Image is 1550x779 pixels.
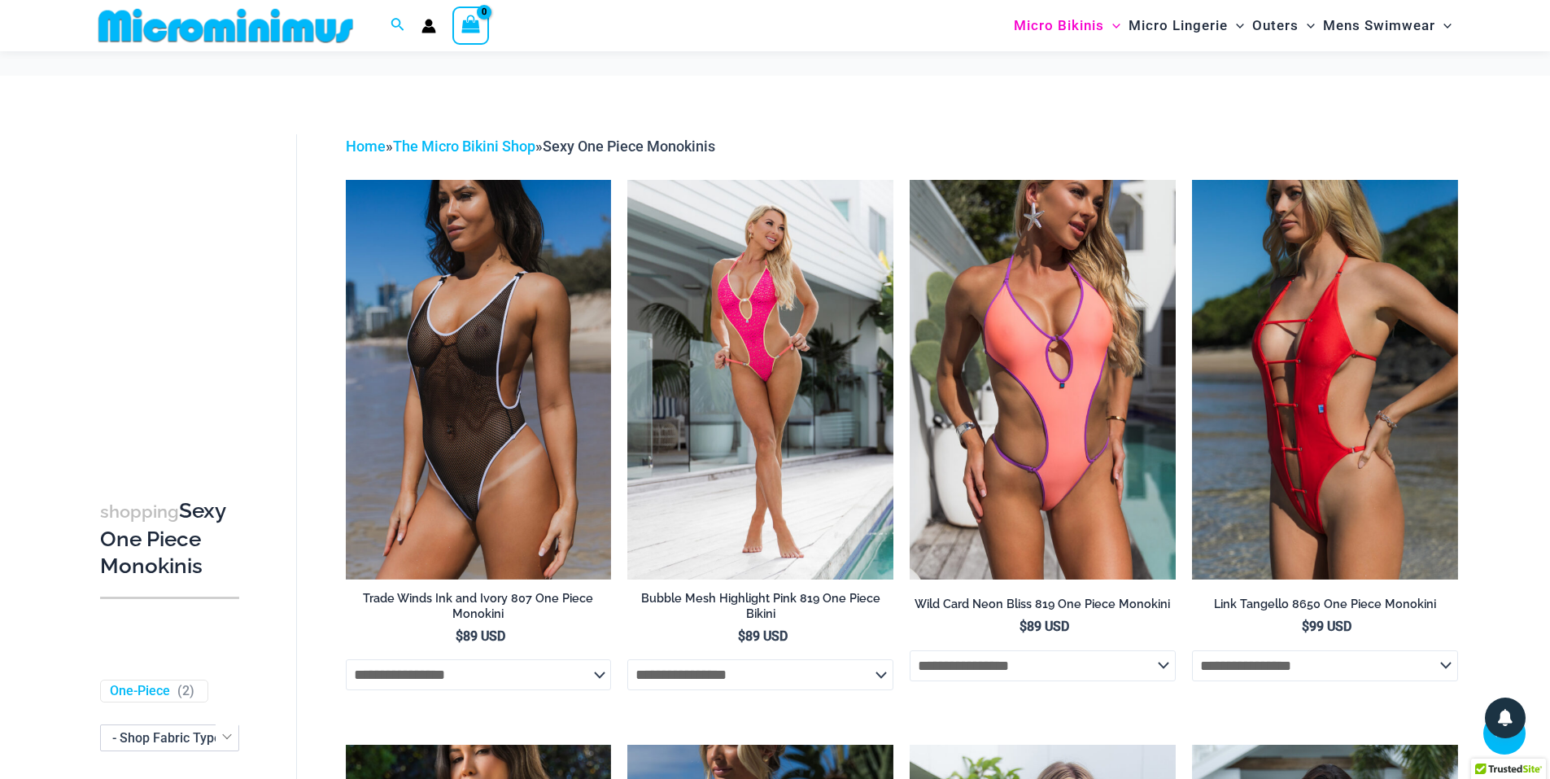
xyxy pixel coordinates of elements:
a: Home [346,138,386,155]
a: Micro BikinisMenu ToggleMenu Toggle [1010,5,1124,46]
a: Mens SwimwearMenu ToggleMenu Toggle [1319,5,1456,46]
h2: Link Tangello 8650 One Piece Monokini [1192,597,1458,612]
span: 2 [182,683,190,698]
span: Menu Toggle [1435,5,1452,46]
span: shopping [100,501,179,522]
a: Wild Card Neon Bliss 819 One Piece 04Wild Card Neon Bliss 819 One Piece 05Wild Card Neon Bliss 81... [910,180,1176,579]
span: Sexy One Piece Monokinis [543,138,715,155]
span: $ [1020,619,1027,634]
span: $ [738,628,745,644]
nav: Site Navigation [1007,2,1459,49]
span: » » [346,138,715,155]
span: Micro Lingerie [1129,5,1228,46]
a: Trade Winds Ink and Ivory 807 One Piece Monokini [346,591,612,628]
span: Outers [1252,5,1299,46]
a: Link Tangello 8650 One Piece Monokini 11Link Tangello 8650 One Piece Monokini 12Link Tangello 865... [1192,180,1458,579]
span: ( ) [177,683,194,700]
a: Bubble Mesh Highlight Pink 819 One Piece 01Bubble Mesh Highlight Pink 819 One Piece 03Bubble Mesh... [627,180,893,579]
img: Bubble Mesh Highlight Pink 819 One Piece 01 [627,180,893,579]
bdi: 89 USD [738,628,788,644]
span: - Shop Fabric Type [101,725,238,751]
img: Tradewinds Ink and Ivory 807 One Piece 03 [346,180,612,579]
img: Link Tangello 8650 One Piece Monokini 11 [1192,180,1458,579]
span: Menu Toggle [1104,5,1120,46]
a: Account icon link [421,19,436,33]
span: $ [456,628,463,644]
a: Tradewinds Ink and Ivory 807 One Piece 03Tradewinds Ink and Ivory 807 One Piece 04Tradewinds Ink ... [346,180,612,579]
bdi: 89 USD [456,628,505,644]
h2: Bubble Mesh Highlight Pink 819 One Piece Bikini [627,591,893,621]
iframe: TrustedSite Certified [100,121,247,447]
h2: Trade Winds Ink and Ivory 807 One Piece Monokini [346,591,612,621]
span: - Shop Fabric Type [100,724,239,751]
img: Wild Card Neon Bliss 819 One Piece 04 [910,180,1176,579]
span: Menu Toggle [1228,5,1244,46]
a: View Shopping Cart, empty [452,7,490,44]
h2: Wild Card Neon Bliss 819 One Piece Monokini [910,597,1176,612]
h3: Sexy One Piece Monokinis [100,497,239,580]
a: OutersMenu ToggleMenu Toggle [1248,5,1319,46]
a: Link Tangello 8650 One Piece Monokini [1192,597,1458,618]
bdi: 99 USD [1302,619,1351,634]
a: Search icon link [391,15,405,36]
span: Menu Toggle [1299,5,1315,46]
span: - Shop Fabric Type [112,730,221,746]
a: The Micro Bikini Shop [393,138,535,155]
a: Bubble Mesh Highlight Pink 819 One Piece Bikini [627,591,893,628]
span: $ [1302,619,1309,634]
bdi: 89 USD [1020,619,1069,634]
span: Micro Bikinis [1014,5,1104,46]
a: Micro LingerieMenu ToggleMenu Toggle [1124,5,1248,46]
img: MM SHOP LOGO FLAT [92,7,360,44]
span: Mens Swimwear [1323,5,1435,46]
a: Wild Card Neon Bliss 819 One Piece Monokini [910,597,1176,618]
a: One-Piece [110,683,170,700]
